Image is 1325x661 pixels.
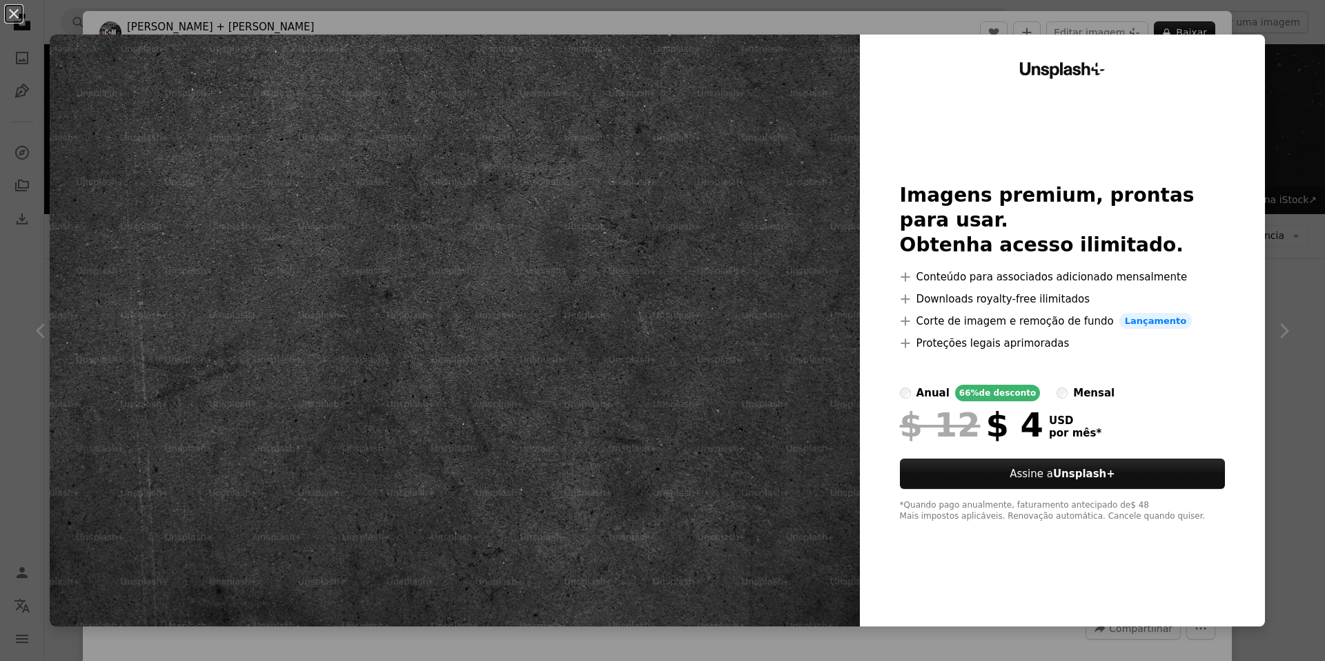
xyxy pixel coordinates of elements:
input: mensal [1057,387,1068,399]
div: anual [916,385,950,401]
button: Assine aUnsplash+ [900,459,1226,489]
li: Conteúdo para associados adicionado mensalmente [900,269,1226,285]
input: anual66%de desconto [900,387,911,399]
div: mensal [1073,385,1115,401]
div: *Quando pago anualmente, faturamento antecipado de $ 48 Mais impostos aplicáveis. Renovação autom... [900,500,1226,522]
span: por mês * [1049,427,1101,439]
h2: Imagens premium, prontas para usar. Obtenha acesso ilimitado. [900,183,1226,258]
strong: Unsplash+ [1053,468,1115,480]
span: Lançamento [1119,313,1192,329]
div: $ 4 [900,407,1043,443]
li: Downloads royalty-free ilimitados [900,291,1226,307]
span: USD [1049,414,1101,427]
li: Proteções legais aprimoradas [900,335,1226,352]
span: $ 12 [900,407,981,443]
div: 66% de desconto [955,385,1040,401]
li: Corte de imagem e remoção de fundo [900,313,1226,329]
